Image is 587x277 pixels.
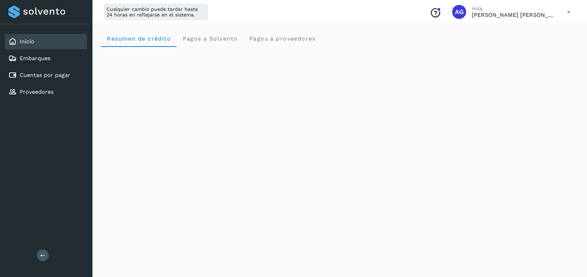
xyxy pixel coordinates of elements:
span: Pagos a Solvento [182,35,237,42]
a: Inicio [20,38,34,45]
div: Embarques [5,51,87,66]
div: Proveedores [5,84,87,100]
p: Hola, [472,6,556,12]
p: Abigail Gonzalez Leon [472,12,556,18]
div: Cualquier cambio puede tardar hasta 24 horas en reflejarse en el sistema. [104,3,208,20]
div: Cuentas por pagar [5,68,87,83]
span: Pagos a proveedores [249,35,316,42]
span: Resumen de crédito [106,35,171,42]
a: Embarques [20,55,50,62]
div: Inicio [5,34,87,49]
a: Cuentas por pagar [20,72,70,78]
a: Proveedores [20,88,54,95]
